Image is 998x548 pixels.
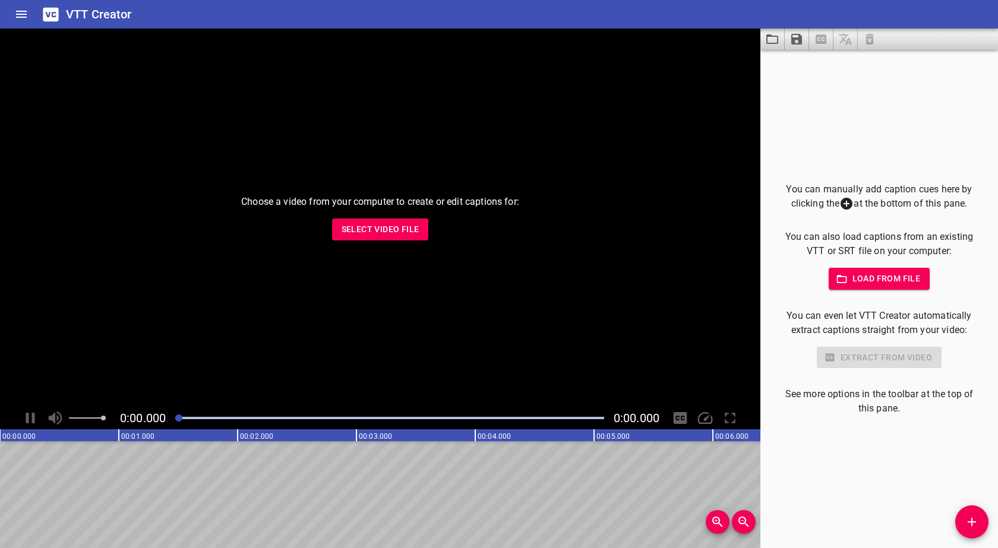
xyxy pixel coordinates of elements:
[694,407,716,429] div: Playback Speed
[669,407,691,429] div: Hide/Show Captions
[829,268,930,290] button: Load from file
[121,432,154,441] text: 00:01.000
[838,271,921,286] span: Load from file
[732,510,756,534] button: Zoom Out
[779,387,979,416] p: See more options in the toolbar at the top of this pane.
[2,432,36,441] text: 00:00.000
[789,32,804,46] svg: Save captions to file
[809,28,833,50] span: Select a video in the pane to the left, then you can automatically extract captions.
[596,432,630,441] text: 00:05.000
[955,505,988,539] button: Add Cue
[342,222,419,237] span: Select Video File
[478,432,511,441] text: 00:04.000
[175,417,604,419] div: Play progress
[833,28,858,50] span: Add some captions below, then you can translate them.
[614,411,659,425] span: Video Duration
[241,195,519,209] p: Choose a video from your computer to create or edit captions for:
[765,32,779,46] svg: Load captions from file
[779,309,979,337] p: You can even let VTT Creator automatically extract captions straight from your video:
[779,230,979,258] p: You can also load captions from an existing VTT or SRT file on your computer:
[332,218,429,240] button: Select Video File
[715,432,748,441] text: 00:06.000
[779,182,979,211] p: You can manually add caption cues here by clicking the at the bottom of this pane.
[66,5,132,24] h6: VTT Creator
[719,407,741,429] div: Toggle Full Screen
[706,510,729,534] button: Zoom In
[785,28,809,50] button: Save captions to file
[359,432,392,441] text: 00:03.000
[760,28,785,50] button: Load captions from file
[240,432,273,441] text: 00:02.000
[120,411,166,425] span: Current Time
[779,347,979,369] div: Select a video in the pane to the left to use this feature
